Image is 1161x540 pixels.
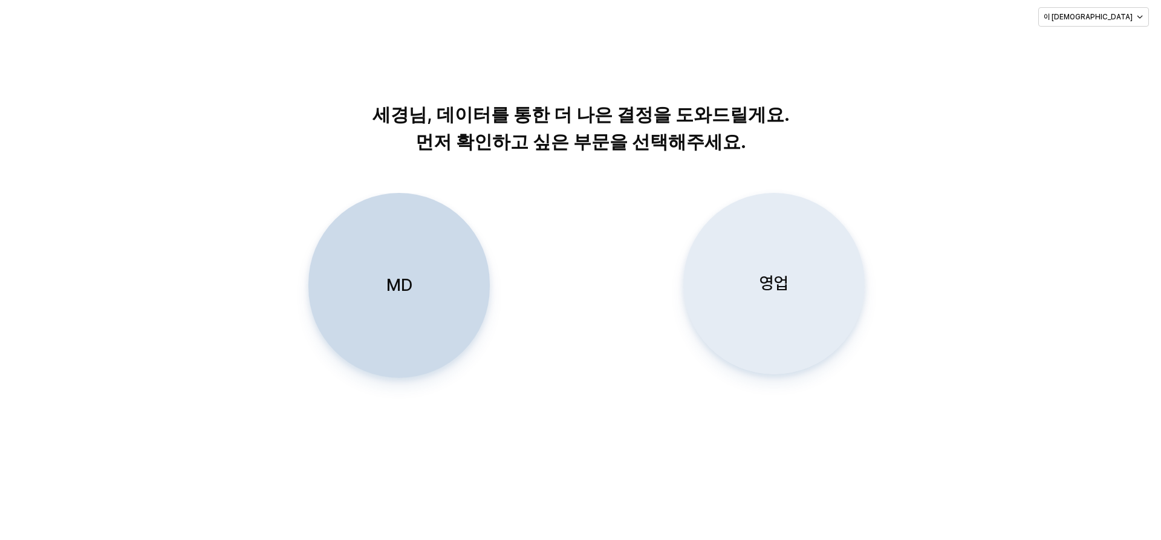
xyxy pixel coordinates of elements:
[272,101,889,155] p: 세경님, 데이터를 통한 더 나은 결정을 도와드릴게요. 먼저 확인하고 싶은 부문을 선택해주세요.
[308,193,490,378] button: MD
[1044,12,1133,22] p: 이 [DEMOGRAPHIC_DATA]
[386,274,412,296] p: MD
[683,193,865,374] button: 영업
[759,272,789,294] p: 영업
[1038,7,1149,27] button: 이 [DEMOGRAPHIC_DATA]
